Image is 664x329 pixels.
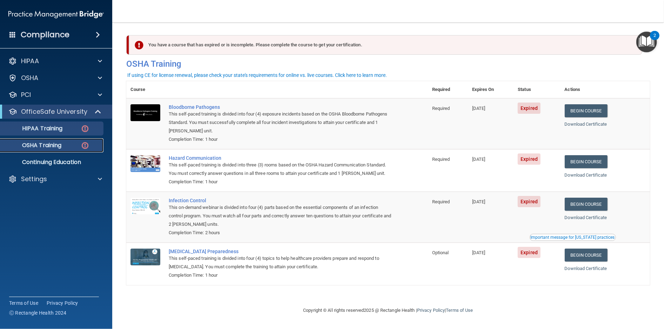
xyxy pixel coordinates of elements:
[446,308,473,313] a: Terms of Use
[169,110,393,135] div: This self-paced training is divided into four (4) exposure incidents based on the OSHA Bloodborne...
[260,299,516,322] div: Copyright © All rights reserved 2025 @ Rectangle Health | |
[9,300,38,307] a: Terms of Use
[8,7,104,21] img: PMB logo
[468,81,514,98] th: Expires On
[169,254,393,271] div: This self-paced training is divided into four (4) topics to help healthcare providers prepare and...
[169,229,393,237] div: Completion Time: 2 hours
[135,41,143,50] img: exclamation-circle-solid-danger.72ef9ffc.png
[472,250,485,255] span: [DATE]
[169,155,393,161] a: Hazard Communication
[8,74,102,82] a: OSHA
[169,135,393,144] div: Completion Time: 1 hour
[428,81,468,98] th: Required
[472,157,485,162] span: [DATE]
[5,159,100,166] p: Continuing Education
[417,308,445,313] a: Privacy Policy
[21,107,87,116] p: OfficeSafe University
[8,57,102,65] a: HIPAA
[432,157,450,162] span: Required
[653,35,656,45] div: 2
[636,32,657,52] button: Open Resource Center, 2 new notifications
[21,57,39,65] p: HIPAA
[565,266,607,271] a: Download Certificate
[432,199,450,204] span: Required
[518,196,541,207] span: Expired
[126,59,650,69] h4: OSHA Training
[432,106,450,111] span: Required
[169,104,393,110] a: Bloodborne Pathogens
[169,198,393,203] a: Infection Control
[169,203,393,229] div: This on-demand webinar is divided into four (4) parts based on the essential components of an inf...
[561,81,650,98] th: Actions
[126,81,165,98] th: Course
[518,103,541,114] span: Expired
[81,124,89,133] img: danger-circle.6113f641.png
[530,234,616,241] button: Read this if you are a dental practitioner in the state of CA
[565,172,607,178] a: Download Certificate
[5,142,61,149] p: OSHA Training
[543,280,656,307] iframe: Drift Widget Chat Controller
[81,141,89,150] img: danger-circle.6113f641.png
[565,104,608,117] a: Begin Course
[472,199,485,204] span: [DATE]
[126,72,388,79] button: If using CE for license renewal, please check your state's requirements for online vs. live cours...
[8,107,102,116] a: OfficeSafe University
[514,81,560,98] th: Status
[47,300,78,307] a: Privacy Policy
[432,250,449,255] span: Optional
[9,309,67,316] span: Ⓒ Rectangle Health 2024
[565,121,607,127] a: Download Certificate
[169,271,393,279] div: Completion Time: 1 hour
[21,30,69,40] h4: Compliance
[518,153,541,165] span: Expired
[127,73,387,78] div: If using CE for license renewal, please check your state's requirements for online vs. live cours...
[21,74,39,82] p: OSHA
[8,91,102,99] a: PCI
[21,91,31,99] p: PCI
[169,178,393,186] div: Completion Time: 1 hour
[8,175,102,183] a: Settings
[565,215,607,220] a: Download Certificate
[169,161,393,178] div: This self-paced training is divided into three (3) rooms based on the OSHA Hazard Communication S...
[21,175,47,183] p: Settings
[169,249,393,254] a: [MEDICAL_DATA] Preparedness
[5,125,62,132] p: HIPAA Training
[565,198,608,211] a: Begin Course
[518,247,541,258] span: Expired
[531,235,615,239] div: Important message for [US_STATE] practices
[472,106,485,111] span: [DATE]
[565,155,608,168] a: Begin Course
[565,249,608,262] a: Begin Course
[129,35,642,55] div: You have a course that has expired or is incomplete. Please complete the course to get your certi...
